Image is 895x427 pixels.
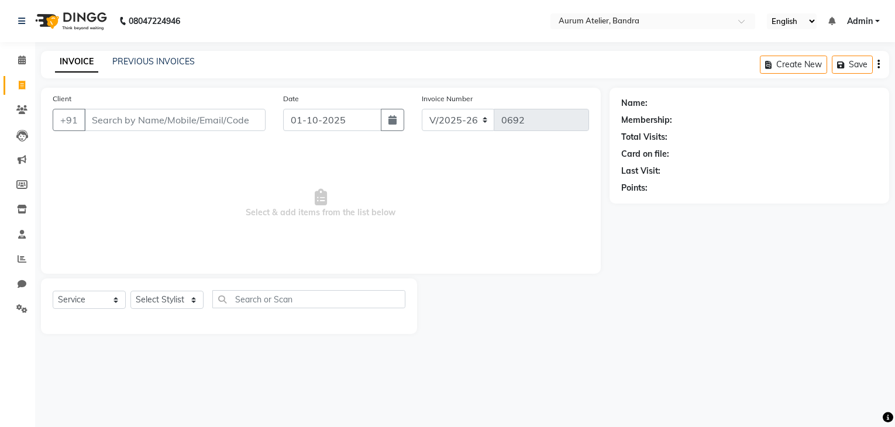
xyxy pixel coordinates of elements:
[621,165,660,177] div: Last Visit:
[832,56,873,74] button: Save
[129,5,180,37] b: 08047224946
[112,56,195,67] a: PREVIOUS INVOICES
[621,114,672,126] div: Membership:
[53,109,85,131] button: +91
[55,51,98,73] a: INVOICE
[621,97,648,109] div: Name:
[283,94,299,104] label: Date
[84,109,266,131] input: Search by Name/Mobile/Email/Code
[422,94,473,104] label: Invoice Number
[30,5,110,37] img: logo
[621,148,669,160] div: Card on file:
[847,15,873,27] span: Admin
[621,131,667,143] div: Total Visits:
[212,290,405,308] input: Search or Scan
[53,94,71,104] label: Client
[621,182,648,194] div: Points:
[760,56,827,74] button: Create New
[53,145,589,262] span: Select & add items from the list below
